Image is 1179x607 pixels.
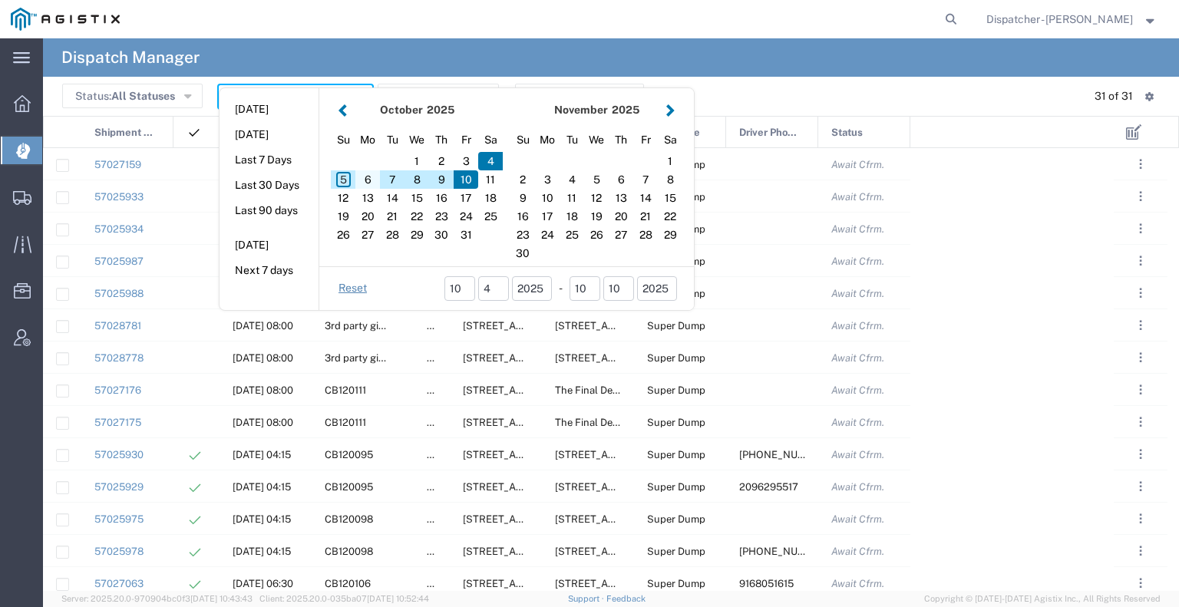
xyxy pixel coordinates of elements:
div: 25 [560,226,584,244]
span: Await Cfrm. [831,481,884,493]
span: 23100 Placer Hills Rd, Colfax, California, 95713, United States [555,352,708,364]
a: 57027063 [94,578,144,589]
button: [DATE] [220,123,319,147]
input: mm [570,276,600,301]
a: 57028778 [94,352,144,364]
div: 1 [658,152,682,170]
div: 2 [510,170,535,189]
span: CB120106 [325,578,371,589]
div: 15 [405,189,429,207]
div: 17 [535,207,560,226]
div: 26 [584,226,609,244]
div: 20 [355,207,380,226]
button: ... [1130,572,1151,594]
button: Last 90 days [220,199,319,223]
img: logo [11,8,120,31]
div: 25 [478,207,503,226]
div: 8 [405,170,429,189]
span: 7150 Meridian Rd, Vacaville, California, 95688, United States [463,578,616,589]
div: 24 [535,226,560,244]
span: Super Dump [647,384,705,396]
span: Super Dump [647,481,705,493]
div: 31 [454,226,478,244]
a: 57027176 [94,384,141,396]
div: 7 [633,170,658,189]
input: yyyy [637,276,677,301]
span: CB120098 [325,546,373,557]
span: . . . [1139,219,1142,238]
span: Super Dump [647,578,705,589]
div: 19 [331,207,355,226]
span: 10936 Iron Mountain Rd, Redding, California, United States [555,546,708,557]
a: 57025978 [94,546,144,557]
span: CB120098 [325,513,373,525]
a: Support [568,594,606,603]
span: . . . [1139,155,1142,173]
div: 16 [429,189,454,207]
div: Tuesday [380,128,405,152]
span: Await Cfrm. [831,546,884,557]
span: . . . [1139,542,1142,560]
span: false [427,578,450,589]
div: 5 [584,170,609,189]
span: false [427,481,450,493]
span: 32106 Ridge Rd, Dutch Flat, California, 95701, United States [463,352,616,364]
div: 29 [405,226,429,244]
a: 57025933 [94,191,144,203]
span: Await Cfrm. [831,449,884,460]
span: . . . [1139,510,1142,528]
span: 3675 Potrero Hills Ln, Suisun City, California, 94585, United States [555,578,708,589]
a: 57025975 [94,513,144,525]
span: Client: 2025.20.0-035ba07 [259,594,429,603]
button: Advanced Search [515,84,644,108]
div: Sunday [331,128,355,152]
button: ... [1130,444,1151,465]
div: 14 [380,189,405,207]
div: Sunday [510,128,535,152]
span: 10936 Iron Mountain Rd, Redding, California, United States [555,481,708,493]
span: Await Cfrm. [831,578,884,589]
div: 18 [478,189,503,207]
span: All Statuses [111,90,175,102]
div: 29 [658,226,682,244]
span: 10/06/2025, 06:30 [233,578,293,589]
span: 10/07/2025, 08:00 [233,384,293,396]
strong: October [380,104,423,116]
span: CB120111 [325,417,366,428]
span: Server: 2025.20.0-970904bc0f3 [61,594,253,603]
span: 23100 Placer Hills Rd, Colfax, California, 95713, United States [555,320,708,332]
span: 10/07/2025, 08:00 [233,417,293,428]
button: ... [1130,379,1151,401]
div: Thursday [429,128,454,152]
div: 15 [658,189,682,207]
div: Friday [454,128,478,152]
span: false [427,513,450,525]
span: . . . [1139,284,1142,302]
div: 16 [510,207,535,226]
div: 1 [405,152,429,170]
span: . . . [1139,348,1142,367]
div: Monday [535,128,560,152]
div: 5 [331,170,355,189]
span: . . . [1139,574,1142,592]
span: 6501 Florin Perkins Rd, Sacramento, California, United States [463,449,698,460]
div: 13 [355,189,380,207]
span: CB120095 [325,481,373,493]
div: Friday [633,128,658,152]
div: 20 [609,207,633,226]
span: 6501 Florin Perkins Rd, Sacramento, California, United States [463,546,698,557]
a: 57028781 [94,320,141,332]
span: Await Cfrm. [831,513,884,525]
span: 2025 [427,104,454,116]
a: 57025988 [94,288,144,299]
span: Await Cfrm. [831,384,884,396]
span: 10/06/2025, 04:15 [233,449,291,460]
span: Await Cfrm. [831,288,884,299]
span: Await Cfrm. [831,352,884,364]
span: 32106 Ridge Rd, Dutch Flat, California, 95701, United States [463,320,616,332]
span: The Final Destination is not defined yet, Cool, California, United States [555,384,930,396]
span: . . . [1139,413,1142,431]
span: [DATE] 10:43:43 [190,594,253,603]
div: 6 [609,170,633,189]
div: 24 [454,207,478,226]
